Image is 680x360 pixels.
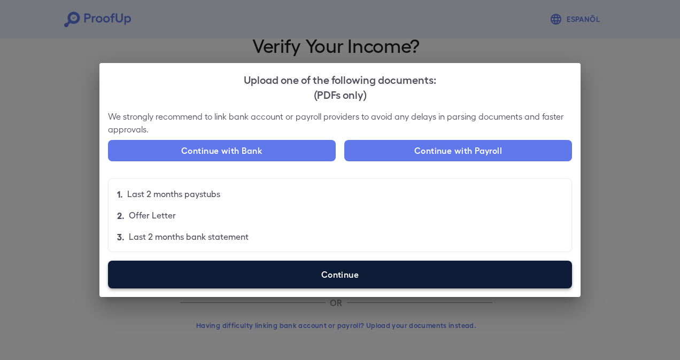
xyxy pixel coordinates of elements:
p: Last 2 months paystubs [127,187,220,200]
p: 3. [117,230,125,243]
button: Continue with Payroll [344,140,572,161]
button: Continue with Bank [108,140,336,161]
div: (PDFs only) [108,87,572,101]
label: Continue [108,261,572,288]
p: 1. [117,187,123,200]
p: 2. [117,209,125,222]
p: Offer Letter [129,209,176,222]
p: We strongly recommend to link bank account or payroll providers to avoid any delays in parsing do... [108,110,572,136]
p: Last 2 months bank statement [129,230,249,243]
h2: Upload one of the following documents: [99,63,581,110]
